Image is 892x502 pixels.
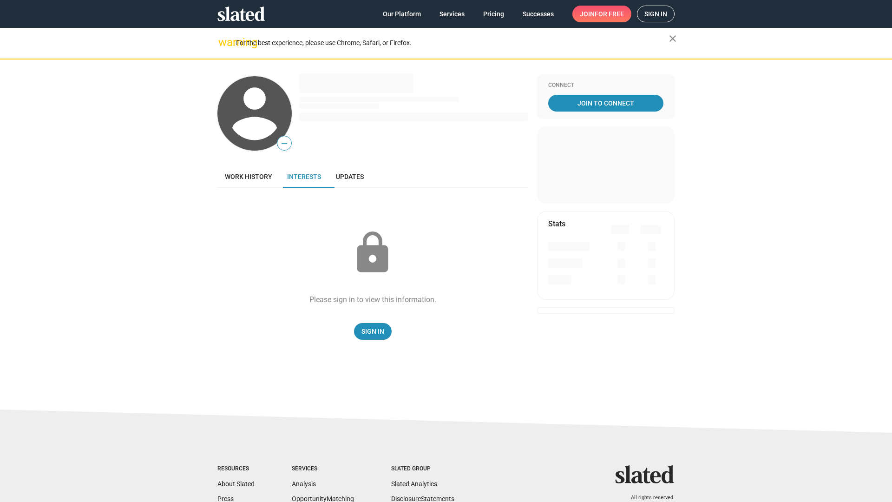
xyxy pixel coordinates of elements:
[550,95,662,112] span: Join To Connect
[354,323,392,340] a: Sign In
[391,465,454,473] div: Slated Group
[515,6,561,22] a: Successes
[287,173,321,180] span: Interests
[292,465,354,473] div: Services
[572,6,631,22] a: Joinfor free
[637,6,675,22] a: Sign in
[523,6,554,22] span: Successes
[595,6,624,22] span: for free
[217,465,255,473] div: Resources
[548,82,663,89] div: Connect
[361,323,384,340] span: Sign In
[439,6,465,22] span: Services
[277,138,291,150] span: —
[218,37,230,48] mat-icon: warning
[217,165,280,188] a: Work history
[548,219,565,229] mat-card-title: Stats
[349,230,396,276] mat-icon: lock
[432,6,472,22] a: Services
[217,480,255,488] a: About Slated
[336,173,364,180] span: Updates
[667,33,678,44] mat-icon: close
[580,6,624,22] span: Join
[292,480,316,488] a: Analysis
[483,6,504,22] span: Pricing
[328,165,371,188] a: Updates
[644,6,667,22] span: Sign in
[476,6,512,22] a: Pricing
[391,480,437,488] a: Slated Analytics
[225,173,272,180] span: Work history
[383,6,421,22] span: Our Platform
[280,165,328,188] a: Interests
[548,95,663,112] a: Join To Connect
[375,6,428,22] a: Our Platform
[309,295,436,304] div: Please sign in to view this information.
[236,37,669,49] div: For the best experience, please use Chrome, Safari, or Firefox.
